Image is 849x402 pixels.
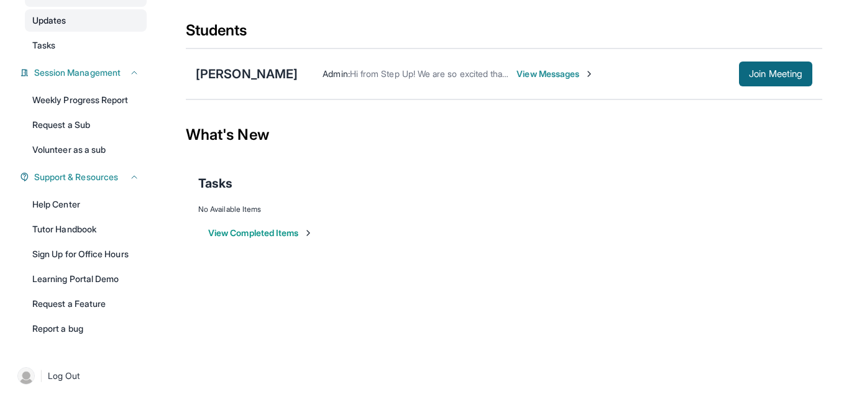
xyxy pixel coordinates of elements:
[25,243,147,265] a: Sign Up for Office Hours
[29,66,139,79] button: Session Management
[25,139,147,161] a: Volunteer as a sub
[48,370,80,382] span: Log Out
[32,14,67,27] span: Updates
[749,70,802,78] span: Join Meeting
[12,362,147,390] a: |Log Out
[25,218,147,240] a: Tutor Handbook
[25,317,147,340] a: Report a bug
[29,171,139,183] button: Support & Resources
[25,89,147,111] a: Weekly Progress Report
[516,68,594,80] span: View Messages
[196,65,298,83] div: [PERSON_NAME]
[25,268,147,290] a: Learning Portal Demo
[186,107,822,162] div: What's New
[25,293,147,315] a: Request a Feature
[34,66,121,79] span: Session Management
[17,367,35,385] img: user-img
[25,114,147,136] a: Request a Sub
[186,21,822,48] div: Students
[198,175,232,192] span: Tasks
[32,39,55,52] span: Tasks
[25,9,147,32] a: Updates
[208,227,313,239] button: View Completed Items
[25,193,147,216] a: Help Center
[34,171,118,183] span: Support & Resources
[584,69,594,79] img: Chevron-Right
[40,368,43,383] span: |
[323,68,349,79] span: Admin :
[739,62,812,86] button: Join Meeting
[25,34,147,57] a: Tasks
[198,204,810,214] div: No Available Items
